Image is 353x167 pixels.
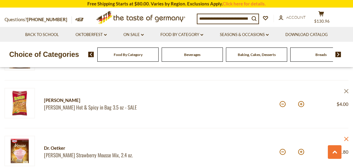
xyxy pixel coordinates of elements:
[335,52,341,57] img: next arrow
[27,17,67,22] a: [PHONE_NUMBER]
[44,104,166,110] a: [PERSON_NAME] Hot & Spicy in Bag 3.5 oz - SALE
[5,88,35,118] img: Lorenz Pomsticks Hot & Spicy in Bag 3.5 oz - SALE
[238,52,276,57] a: Baking, Cakes, Desserts
[184,52,200,57] a: Beverages
[5,16,72,24] p: Questions?
[114,52,143,57] a: Food By Category
[314,19,330,24] span: $130.96
[315,52,327,57] a: Breads
[312,11,330,26] button: $130.96
[44,97,166,104] div: [PERSON_NAME]
[285,31,328,38] a: Download Catalog
[223,1,266,6] a: Click here for details.
[286,15,306,20] span: Account
[25,31,59,38] a: Back to School
[337,101,348,107] span: $4.00
[44,152,166,158] a: [PERSON_NAME] Strawberry Mousse Mix, 2.4 oz.
[88,52,94,57] img: previous arrow
[76,31,107,38] a: Oktoberfest
[44,144,166,152] div: Dr. Oetker
[123,31,144,38] a: On Sale
[220,31,269,38] a: Seasons & Occasions
[160,31,203,38] a: Food By Category
[279,14,306,21] a: Account
[5,136,35,166] img: Dr. Oetker Strawberry Mousse Mix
